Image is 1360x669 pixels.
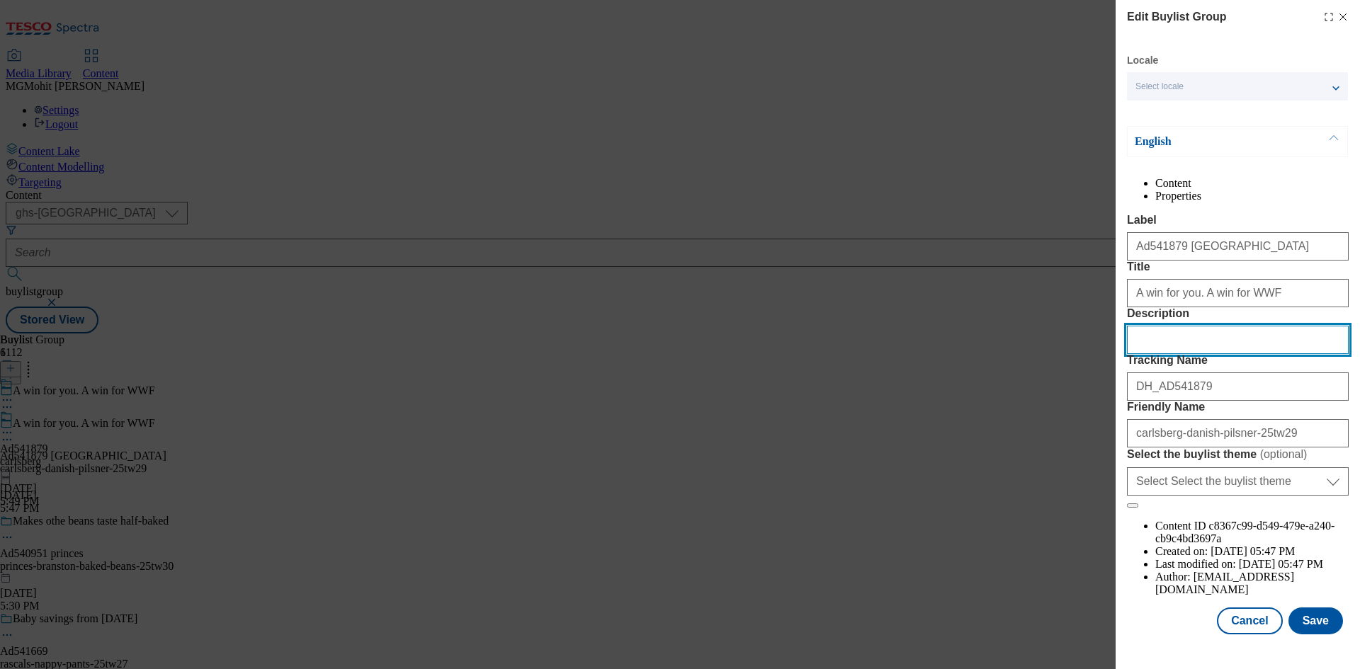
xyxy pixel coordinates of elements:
label: Locale [1127,57,1158,64]
li: Created on: [1155,545,1349,558]
label: Description [1127,307,1349,320]
h4: Edit Buylist Group [1127,8,1226,25]
button: Save [1288,607,1343,634]
input: Enter Label [1127,232,1349,261]
label: Title [1127,261,1349,273]
label: Friendly Name [1127,401,1349,413]
button: Cancel [1217,607,1282,634]
label: Select the buylist theme [1127,447,1349,462]
p: English [1135,135,1283,149]
li: Author: [1155,571,1349,596]
li: Content ID [1155,520,1349,545]
button: Select locale [1127,72,1348,101]
span: Select locale [1135,81,1184,92]
li: Properties [1155,190,1349,202]
li: Content [1155,177,1349,190]
span: c8367c99-d549-479e-a240-cb9c4bd3697a [1155,520,1334,544]
input: Enter Description [1127,326,1349,354]
span: [DATE] 05:47 PM [1211,545,1295,557]
span: ( optional ) [1260,448,1308,460]
input: Enter Friendly Name [1127,419,1349,447]
span: [DATE] 05:47 PM [1239,558,1323,570]
input: Enter Tracking Name [1127,372,1349,401]
span: [EMAIL_ADDRESS][DOMAIN_NAME] [1155,571,1294,595]
label: Label [1127,214,1349,227]
label: Tracking Name [1127,354,1349,367]
li: Last modified on: [1155,558,1349,571]
input: Enter Title [1127,279,1349,307]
